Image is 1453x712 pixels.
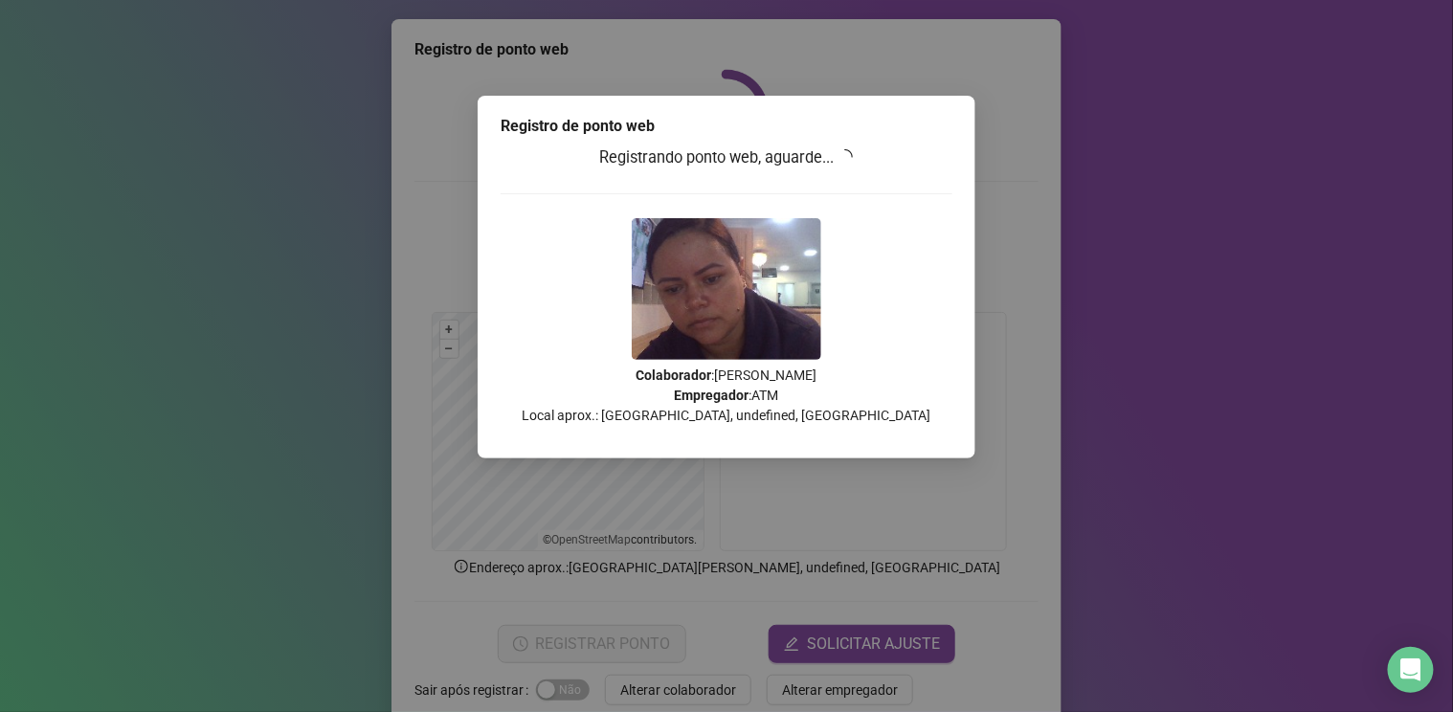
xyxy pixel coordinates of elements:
[501,115,952,138] div: Registro de ponto web
[1388,647,1434,693] div: Open Intercom Messenger
[632,218,821,360] img: Z
[675,388,749,403] strong: Empregador
[501,366,952,426] p: : [PERSON_NAME] : ATM Local aprox.: [GEOGRAPHIC_DATA], undefined, [GEOGRAPHIC_DATA]
[501,145,952,170] h3: Registrando ponto web, aguarde...
[637,367,712,383] strong: Colaborador
[838,148,855,166] span: loading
